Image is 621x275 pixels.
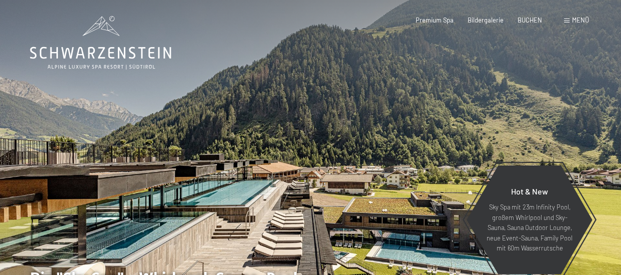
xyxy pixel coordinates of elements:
a: BUCHEN [518,16,542,24]
a: Premium Spa [416,16,454,24]
a: Bildergalerie [468,16,504,24]
p: Sky Spa mit 23m Infinity Pool, großem Whirlpool und Sky-Sauna, Sauna Outdoor Lounge, neue Event-S... [486,202,573,253]
span: Menü [572,16,589,24]
a: Hot & New Sky Spa mit 23m Infinity Pool, großem Whirlpool und Sky-Sauna, Sauna Outdoor Lounge, ne... [466,165,593,275]
span: Hot & New [511,186,548,196]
